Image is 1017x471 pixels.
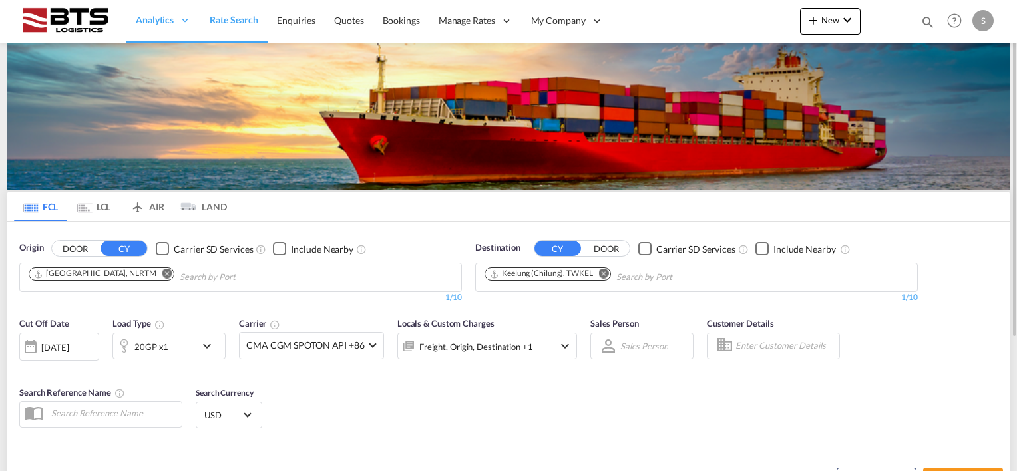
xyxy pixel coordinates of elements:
md-tab-item: AIR [120,192,174,221]
div: [DATE] [19,333,99,361]
md-icon: icon-airplane [130,199,146,209]
md-datepicker: Select [19,359,29,377]
span: Destination [475,241,520,255]
span: Locals & Custom Charges [397,318,495,329]
md-icon: Unchecked: Search for CY (Container Yard) services for all selected carriers.Checked : Search for... [256,244,266,255]
div: Freight Origin Destination Factory Stuffingicon-chevron-down [397,333,577,359]
md-select: Select Currency: $ USDUnited States Dollar [203,405,255,424]
div: Freight Origin Destination Factory Stuffing [419,337,533,356]
span: Manage Rates [439,14,495,27]
input: Chips input. [180,267,306,288]
md-tab-item: FCL [14,192,67,221]
div: Rotterdam, NLRTM [33,268,156,279]
div: S [972,10,994,31]
input: Enter Customer Details [735,336,835,356]
span: Quotes [334,15,363,26]
div: 20GP x1icon-chevron-down [112,333,226,359]
md-icon: Unchecked: Search for CY (Container Yard) services for all selected carriers.Checked : Search for... [738,244,749,255]
md-checkbox: Checkbox No Ink [273,241,353,255]
md-icon: Your search will be saved by the below given name [114,388,125,398]
div: Include Nearby [291,243,353,256]
div: Carrier SD Services [656,243,735,256]
md-chips-wrap: Chips container. Use arrow keys to select chips. [483,263,748,288]
span: My Company [531,14,586,27]
button: DOOR [583,241,630,257]
button: Remove [590,268,610,281]
input: Chips input. [616,267,743,288]
div: Help [943,9,972,33]
div: Press delete to remove this chip. [33,268,159,279]
md-icon: icon-chevron-down [199,338,222,354]
button: Remove [154,268,174,281]
md-checkbox: Checkbox No Ink [755,241,836,255]
div: 1/10 [19,292,462,303]
span: Sales Person [590,318,639,329]
md-pagination-wrapper: Use the left and right arrow keys to navigate between tabs [14,192,227,221]
span: Analytics [136,13,174,27]
md-tab-item: LCL [67,192,120,221]
div: Carrier SD Services [174,243,253,256]
span: New [805,15,855,25]
md-icon: Unchecked: Ignores neighbouring ports when fetching rates.Checked : Includes neighbouring ports w... [356,244,367,255]
md-icon: icon-magnify [920,15,935,29]
md-select: Sales Person [619,336,670,355]
button: CY [534,241,581,256]
md-checkbox: Checkbox No Ink [638,241,735,255]
div: [DATE] [41,341,69,353]
button: DOOR [52,241,99,257]
span: Cut Off Date [19,318,69,329]
span: Search Currency [196,388,254,398]
div: 1/10 [475,292,918,303]
md-icon: icon-plus 400-fg [805,12,821,28]
md-icon: Unchecked: Ignores neighbouring ports when fetching rates.Checked : Includes neighbouring ports w... [840,244,851,255]
md-icon: icon-information-outline [154,319,165,330]
span: Rate Search [210,14,258,25]
img: LCL+%26+FCL+BACKGROUND.png [7,43,1010,190]
span: Carrier [239,318,280,329]
span: Load Type [112,318,165,329]
md-icon: icon-chevron-down [839,12,855,28]
span: Customer Details [707,318,774,329]
md-icon: The selected Trucker/Carrierwill be displayed in the rate results If the rates are from another f... [270,319,280,330]
md-icon: icon-chevron-down [557,338,573,354]
md-tab-item: LAND [174,192,227,221]
span: Bookings [383,15,420,26]
div: icon-magnify [920,15,935,35]
md-chips-wrap: Chips container. Use arrow keys to select chips. [27,263,311,288]
span: Origin [19,241,43,255]
button: icon-plus 400-fgNewicon-chevron-down [800,8,861,35]
img: cdcc71d0be7811ed9adfbf939d2aa0e8.png [20,6,110,36]
div: 20GP x1 [134,337,168,356]
span: CMA CGM SPOTON API +86 [246,339,365,352]
div: Include Nearby [773,243,836,256]
span: USD [204,409,242,421]
input: Search Reference Name [45,403,182,423]
button: CY [101,241,147,256]
span: Enquiries [277,15,315,26]
md-checkbox: Checkbox No Ink [156,241,253,255]
div: Press delete to remove this chip. [489,268,596,279]
span: Search Reference Name [19,387,125,398]
span: Help [943,9,966,32]
div: Keelung (Chilung), TWKEL [489,268,593,279]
